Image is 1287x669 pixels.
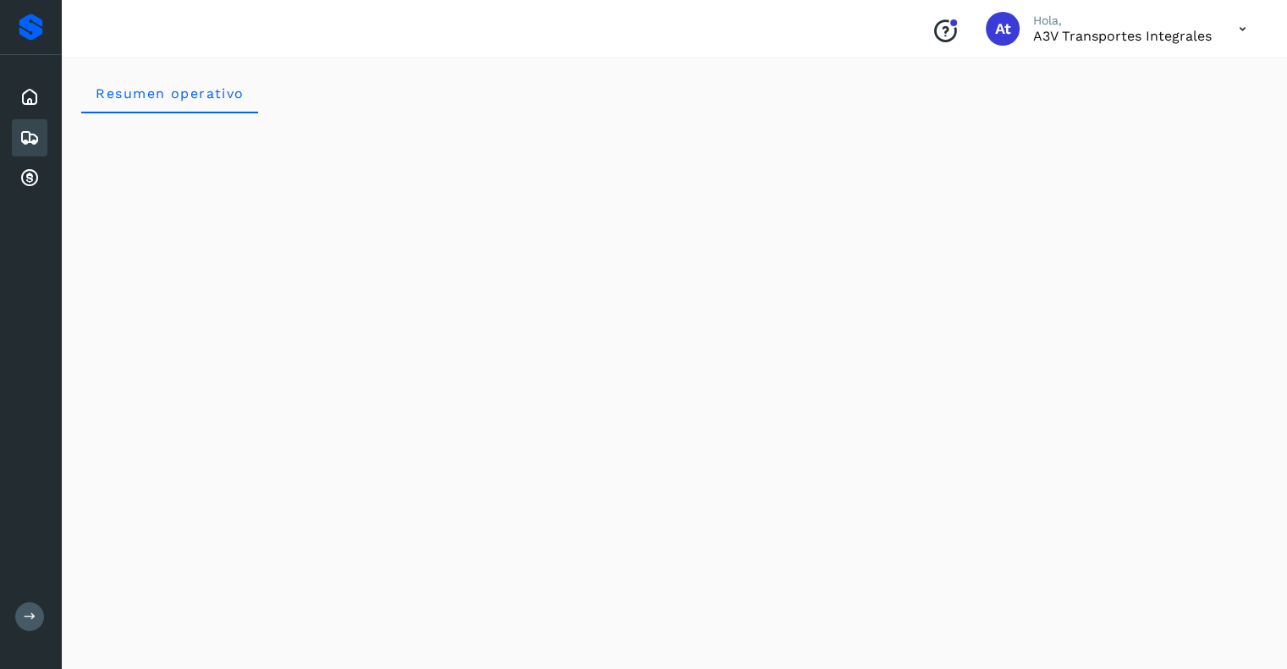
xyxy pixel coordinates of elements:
[95,85,245,101] span: Resumen operativo
[12,160,47,197] div: Cuentas por cobrar
[1033,28,1212,44] p: A3V transportes integrales
[12,79,47,116] div: Inicio
[12,119,47,156] div: Embarques
[1033,14,1212,28] p: Hola,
